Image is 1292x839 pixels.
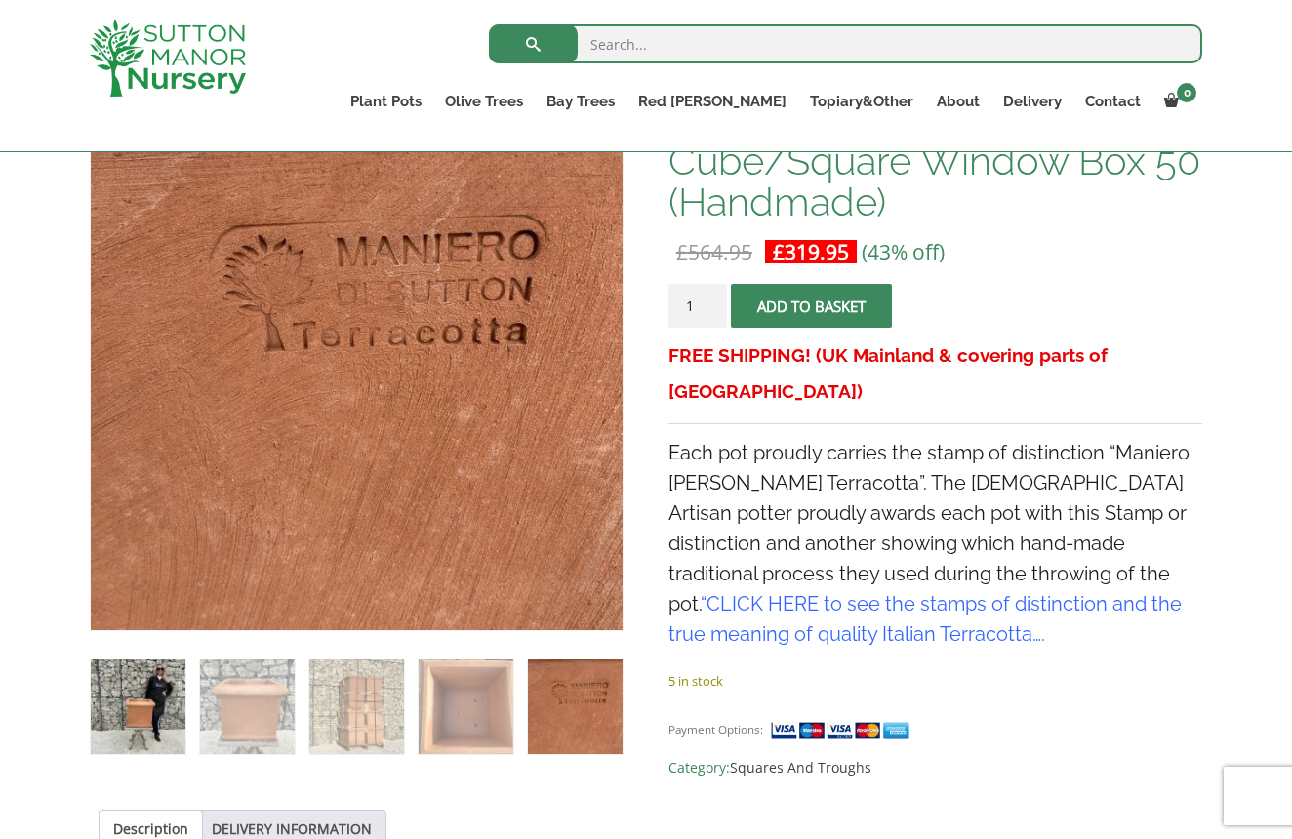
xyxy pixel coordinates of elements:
p: 5 in stock [668,669,1202,693]
img: Terracotta Tuscan Planter Cube/Square Window Box 50 (Handmade) - Image 4 [419,659,513,754]
img: Terracotta Tuscan Planter Cube/Square Window Box 50 (Handmade) [91,659,185,754]
span: (43% off) [862,238,945,265]
span: “ …. [668,592,1182,646]
h3: FREE SHIPPING! (UK Mainland & covering parts of [GEOGRAPHIC_DATA]) [668,338,1202,410]
bdi: 564.95 [676,238,752,265]
span: £ [773,238,785,265]
a: Red [PERSON_NAME] [626,88,798,115]
img: Terracotta Tuscan Planter Cube/Square Window Box 50 (Handmade) - Image 3 [309,659,404,754]
a: CLICK HERE to see the stamps of distinction and the true meaning of quality Italian Terracotta [668,592,1182,646]
small: Payment Options: [668,722,763,737]
img: logo [90,20,246,97]
img: payment supported [770,720,916,740]
input: Product quantity [668,284,727,328]
input: Search... [489,24,1202,63]
span: Category: [668,756,1202,779]
a: 0 [1152,88,1202,115]
a: Topiary&Other [798,88,925,115]
span: 0 [1177,83,1196,102]
a: About [925,88,991,115]
a: Squares And Troughs [730,758,871,777]
a: Plant Pots [339,88,433,115]
a: Bay Trees [535,88,626,115]
a: Olive Trees [433,88,535,115]
a: Contact [1073,88,1152,115]
h1: Terracotta Tuscan Planter Cube/Square Window Box 50 (Handmade) [668,100,1202,222]
img: Terracotta Tuscan Planter Cube/Square Window Box 50 (Handmade) - Image 5 [528,659,623,754]
a: Delivery [991,88,1073,115]
span: £ [676,238,688,265]
bdi: 319.95 [773,238,849,265]
button: Add to basket [731,284,892,328]
span: Each pot proudly carries the stamp of distinction “Maniero [PERSON_NAME] Terracotta”. The [DEMOGR... [668,441,1190,646]
img: Terracotta Tuscan Planter Cube/Square Window Box 50 (Handmade) - Image 2 [200,659,295,754]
